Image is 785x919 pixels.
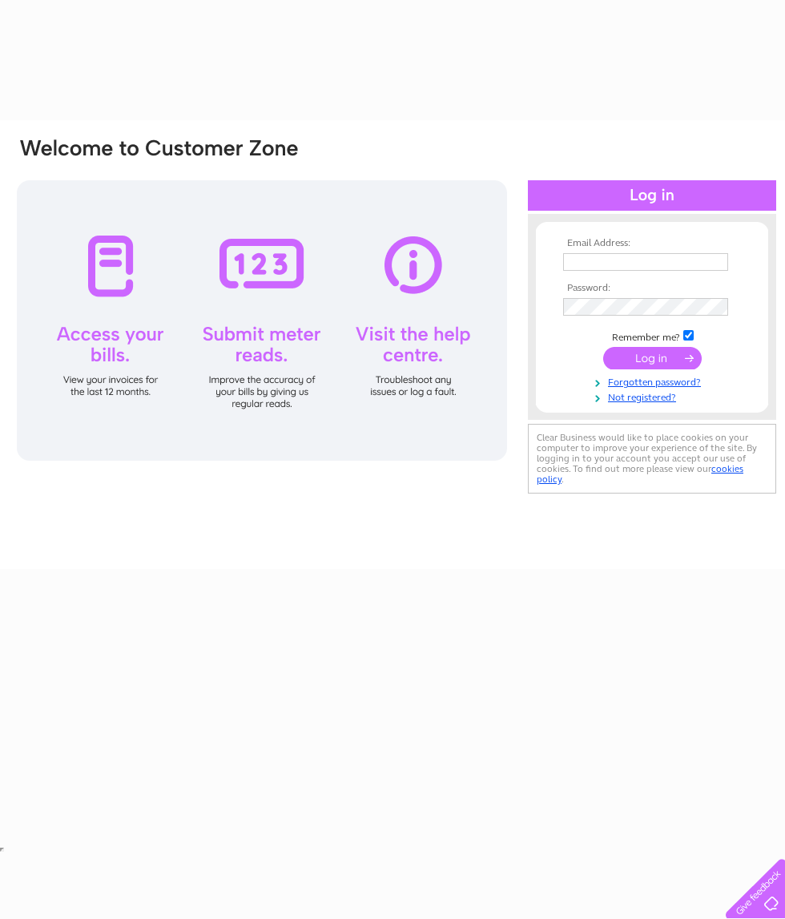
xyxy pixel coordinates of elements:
a: cookies policy [537,463,743,485]
a: Not registered? [563,389,745,404]
th: Email Address: [559,238,745,249]
td: Remember me? [559,328,745,344]
a: Forgotten password? [563,373,745,389]
input: Submit [603,347,702,369]
div: Clear Business would like to place cookies on your computer to improve your experience of the sit... [528,424,776,494]
th: Password: [559,283,745,294]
